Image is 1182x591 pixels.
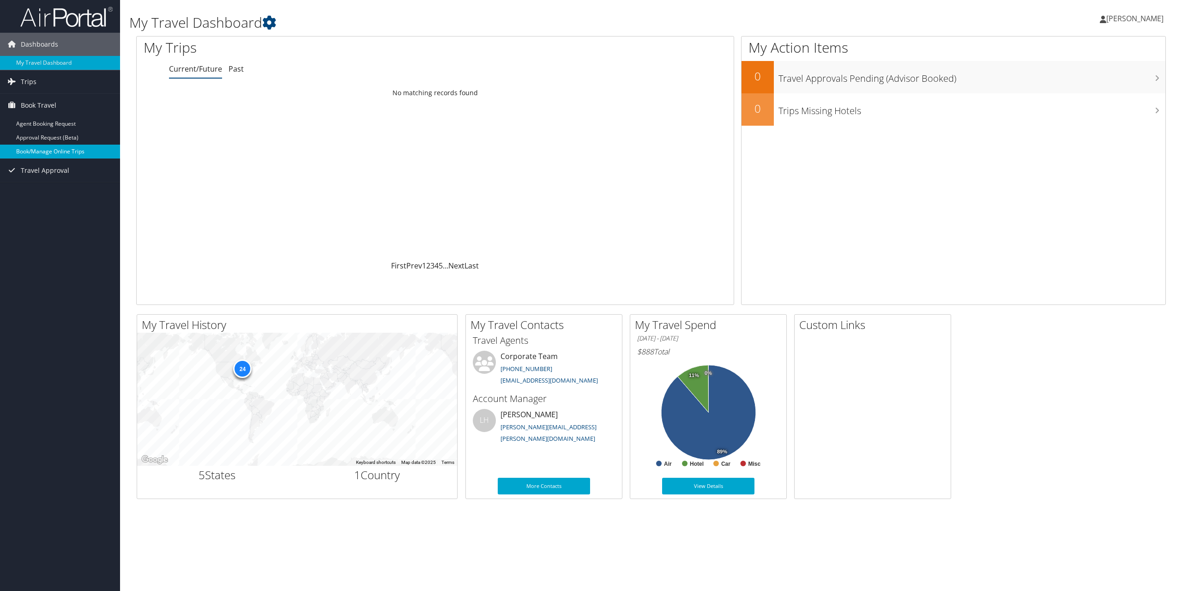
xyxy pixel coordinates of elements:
h2: States [144,467,290,483]
h3: Travel Approvals Pending (Advisor Booked) [778,67,1165,85]
text: Hotel [690,461,704,467]
tspan: 11% [689,373,699,378]
span: $888 [637,347,654,357]
span: Travel Approval [21,159,69,182]
h2: My Travel Spend [635,317,786,333]
a: [PERSON_NAME][EMAIL_ADDRESS][PERSON_NAME][DOMAIN_NAME] [501,423,597,443]
a: View Details [662,478,754,494]
span: [PERSON_NAME] [1106,13,1164,24]
h2: My Travel Contacts [470,317,622,333]
h3: Trips Missing Hotels [778,100,1165,117]
text: Misc [748,461,761,467]
h2: Country [304,467,451,483]
a: [EMAIL_ADDRESS][DOMAIN_NAME] [501,376,598,384]
a: 2 [426,261,430,271]
h2: Custom Links [799,317,951,333]
img: Google [139,454,170,466]
a: [PERSON_NAME] [1100,5,1173,32]
td: No matching records found [137,85,734,101]
a: Terms [441,460,454,465]
text: Car [721,461,730,467]
h6: [DATE] - [DATE] [637,334,779,343]
h3: Account Manager [473,392,615,405]
h3: Travel Agents [473,334,615,347]
a: 4 [434,261,439,271]
a: 3 [430,261,434,271]
a: Last [464,261,479,271]
a: More Contacts [498,478,590,494]
span: 5 [199,467,205,482]
h6: Total [637,347,779,357]
h1: My Trips [144,38,478,57]
div: LH [473,409,496,432]
span: Book Travel [21,94,56,117]
a: Past [229,64,244,74]
div: 24 [233,359,252,378]
li: Corporate Team [468,351,620,389]
a: Next [448,261,464,271]
span: 1 [354,467,361,482]
a: Open this area in Google Maps (opens a new window) [139,454,170,466]
tspan: 89% [717,449,727,455]
h1: My Action Items [742,38,1165,57]
a: 1 [422,261,426,271]
a: 5 [439,261,443,271]
h2: 0 [742,101,774,116]
button: Keyboard shortcuts [356,459,396,466]
tspan: 0% [705,371,712,376]
a: Prev [406,261,422,271]
h1: My Travel Dashboard [129,13,825,32]
li: [PERSON_NAME] [468,409,620,447]
img: airportal-logo.png [20,6,113,28]
span: Map data ©2025 [401,460,436,465]
a: 0Travel Approvals Pending (Advisor Booked) [742,61,1165,93]
a: 0Trips Missing Hotels [742,93,1165,126]
h2: My Travel History [142,317,457,333]
a: [PHONE_NUMBER] [501,365,552,373]
text: Air [664,461,672,467]
h2: 0 [742,68,774,84]
span: Trips [21,70,36,93]
a: First [391,261,406,271]
a: Current/Future [169,64,222,74]
span: … [443,261,448,271]
span: Dashboards [21,33,58,56]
